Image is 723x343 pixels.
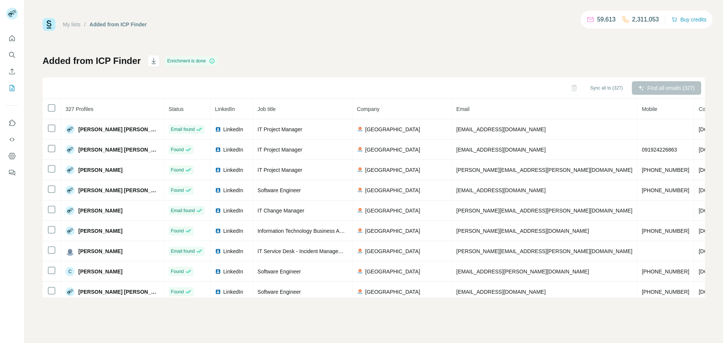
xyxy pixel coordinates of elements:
[78,166,122,174] span: [PERSON_NAME]
[642,106,657,112] span: Mobile
[223,126,243,133] span: LinkedIn
[258,187,301,193] span: Software Engineer
[642,269,689,275] span: [PHONE_NUMBER]
[66,165,75,175] img: Avatar
[258,228,353,234] span: Information Technology Business Analyst
[171,187,184,194] span: Found
[66,106,93,112] span: 327 Profiles
[171,248,195,255] span: Email found
[63,21,81,27] a: My lists
[456,289,546,295] span: [EMAIL_ADDRESS][DOMAIN_NAME]
[6,133,18,146] button: Use Surfe API
[456,187,546,193] span: [EMAIL_ADDRESS][DOMAIN_NAME]
[671,14,706,25] button: Buy credits
[357,167,363,173] img: company-logo
[223,247,243,255] span: LinkedIn
[171,228,184,234] span: Found
[171,126,195,133] span: Email found
[357,289,363,295] img: company-logo
[171,207,195,214] span: Email found
[215,167,221,173] img: LinkedIn logo
[357,126,363,132] img: company-logo
[215,147,221,153] img: LinkedIn logo
[456,147,546,153] span: [EMAIL_ADDRESS][DOMAIN_NAME]
[357,106,380,112] span: Company
[215,228,221,234] img: LinkedIn logo
[6,32,18,45] button: Quick start
[357,248,363,254] img: company-logo
[597,15,616,24] p: 59,613
[365,126,420,133] span: [GEOGRAPHIC_DATA]
[456,228,589,234] span: [PERSON_NAME][EMAIL_ADDRESS][DOMAIN_NAME]
[90,21,147,28] div: Added from ICP Finder
[365,247,420,255] span: [GEOGRAPHIC_DATA]
[66,125,75,134] img: Avatar
[456,208,633,214] span: [PERSON_NAME][EMAIL_ADDRESS][PERSON_NAME][DOMAIN_NAME]
[78,207,122,214] span: [PERSON_NAME]
[357,147,363,153] img: company-logo
[78,268,122,275] span: [PERSON_NAME]
[223,166,243,174] span: LinkedIn
[223,288,243,296] span: LinkedIn
[215,208,221,214] img: LinkedIn logo
[258,248,374,254] span: IT Service Desk - Incident Management Associate
[66,287,75,296] img: Avatar
[215,289,221,295] img: LinkedIn logo
[78,126,159,133] span: [PERSON_NAME] [PERSON_NAME]
[66,145,75,154] img: Avatar
[258,269,301,275] span: Software Engineer
[66,267,75,276] div: C
[223,146,243,153] span: LinkedIn
[66,186,75,195] img: Avatar
[84,21,86,28] li: /
[357,187,363,193] img: company-logo
[78,146,159,153] span: [PERSON_NAME] [PERSON_NAME]
[590,85,623,91] span: Sync all to (327)
[258,208,304,214] span: IT Change Manager
[365,146,420,153] span: [GEOGRAPHIC_DATA]
[169,106,184,112] span: Status
[642,187,689,193] span: [PHONE_NUMBER]
[6,116,18,130] button: Use Surfe on LinkedIn
[642,147,677,153] span: 091924226863
[223,227,243,235] span: LinkedIn
[215,106,235,112] span: LinkedIn
[642,289,689,295] span: [PHONE_NUMBER]
[215,187,221,193] img: LinkedIn logo
[223,187,243,194] span: LinkedIn
[171,268,184,275] span: Found
[258,147,302,153] span: IT Project Manager
[632,15,659,24] p: 2,311,053
[43,18,55,31] img: Surfe Logo
[456,269,589,275] span: [EMAIL_ADDRESS][PERSON_NAME][DOMAIN_NAME]
[258,106,276,112] span: Job title
[171,288,184,295] span: Found
[365,227,420,235] span: [GEOGRAPHIC_DATA]
[258,289,301,295] span: Software Engineer
[456,106,470,112] span: Email
[66,206,75,215] img: Avatar
[365,166,420,174] span: [GEOGRAPHIC_DATA]
[365,207,420,214] span: [GEOGRAPHIC_DATA]
[78,187,159,194] span: [PERSON_NAME] [PERSON_NAME]
[585,82,628,94] button: Sync all to (327)
[456,167,633,173] span: [PERSON_NAME][EMAIL_ADDRESS][PERSON_NAME][DOMAIN_NAME]
[223,268,243,275] span: LinkedIn
[258,167,302,173] span: IT Project Manager
[215,126,221,132] img: LinkedIn logo
[365,187,420,194] span: [GEOGRAPHIC_DATA]
[215,248,221,254] img: LinkedIn logo
[165,56,217,65] div: Enrichment is done
[171,167,184,173] span: Found
[365,288,420,296] span: [GEOGRAPHIC_DATA]
[215,269,221,275] img: LinkedIn logo
[365,268,420,275] span: [GEOGRAPHIC_DATA]
[456,126,546,132] span: [EMAIL_ADDRESS][DOMAIN_NAME]
[223,207,243,214] span: LinkedIn
[66,247,75,256] img: Avatar
[43,55,141,67] h1: Added from ICP Finder
[357,228,363,234] img: company-logo
[6,149,18,163] button: Dashboard
[6,166,18,179] button: Feedback
[642,228,689,234] span: [PHONE_NUMBER]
